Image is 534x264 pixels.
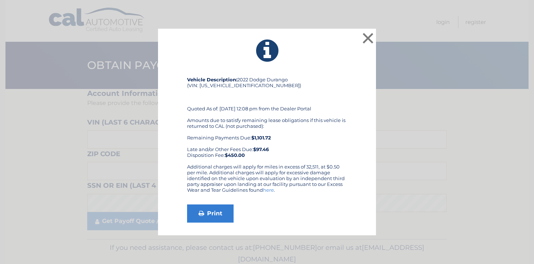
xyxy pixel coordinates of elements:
[187,77,237,82] strong: Vehicle Description:
[361,31,375,45] button: ×
[187,204,234,223] a: Print
[187,77,347,164] div: 2022 Dodge Durango (VIN: [US_VEHICLE_IDENTIFICATION_NUMBER]) Quoted As of: [DATE] 12:08 pm from t...
[251,135,271,141] b: $1,101.72
[187,164,347,199] div: Additional charges will apply for miles in excess of 32,511, at $0.50 per mile. Additional charge...
[225,152,245,158] strong: $450.00
[187,117,347,158] div: Amounts due to satisfy remaining lease obligations if this vehicle is returned to CAL (not purcha...
[253,146,269,152] b: $97.46
[263,187,274,193] a: here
